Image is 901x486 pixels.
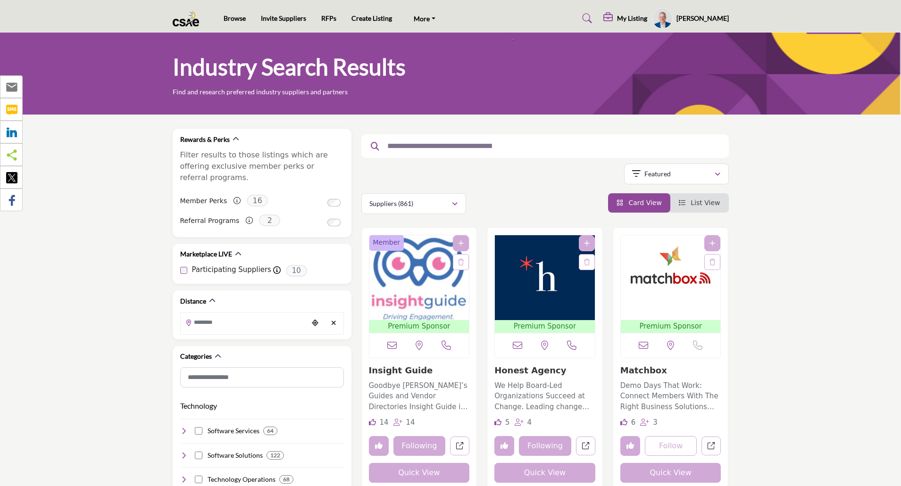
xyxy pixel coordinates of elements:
a: Invite Suppliers [261,14,306,22]
span: 10 [286,265,307,277]
span: 3 [653,418,658,427]
a: Open honest-agency in new tab [576,437,595,456]
h3: Honest Agency [494,365,595,376]
span: List View [691,199,720,206]
a: Honest Agency [494,365,566,375]
a: Create Listing [351,14,392,22]
div: 64 Results For Software Services [263,427,277,435]
input: Select Technology Operations checkbox [195,476,202,483]
div: Followers [515,417,532,428]
span: Premium Sponsor [623,321,719,332]
img: Honest Agency [495,235,595,320]
input: Switch to Member Perks [327,199,341,206]
input: Select Software Solutions checkbox [195,452,202,459]
a: Open Listing in new tab [495,235,595,333]
a: Open Listing in new tab [621,235,721,333]
span: Member [373,238,400,247]
a: Matchbox [620,365,667,375]
img: Matchbox [621,235,721,320]
h3: Insight Guide [369,365,470,376]
button: Suppliers (861) [361,193,466,214]
h5: [PERSON_NAME] [676,14,729,23]
a: View List [679,199,720,206]
li: List View [670,193,729,213]
p: Featured [644,169,671,179]
a: More [407,12,442,25]
h2: Categories [180,352,212,361]
b: 122 [270,452,280,459]
label: Participating Suppliers [192,264,271,275]
span: 14 [379,418,388,427]
h1: Industry Search Results [173,52,406,82]
i: Likes [369,419,376,426]
a: Demo Days That Work: Connect Members With The Right Business Solutions Matchbox produces category... [620,378,721,412]
p: Filter results to those listings which are offering exclusive member perks or referral programs. [180,149,344,183]
i: Likes [494,419,501,426]
button: Following [519,436,571,456]
a: Search [573,11,598,26]
button: Show hide supplier dropdown [652,8,673,29]
b: 68 [283,476,290,483]
a: Insight Guide [369,365,433,375]
div: 68 Results For Technology Operations [279,475,293,484]
button: Following [393,436,446,456]
button: Technology [180,400,217,412]
button: Unlike company [494,436,514,456]
span: 6 [631,418,636,427]
span: 5 [505,418,510,427]
h2: Marketplace LIVE [180,249,232,259]
a: Goodbye [PERSON_NAME]’s Guides and Vendor Directories Insight Guide is a business marketplace pla... [369,378,470,412]
h4: Software Solutions: Software solutions and applications [208,451,263,460]
p: Suppliers (861) [369,199,413,208]
button: Quick View [494,463,595,483]
label: Referral Programs [180,213,240,229]
p: Demo Days That Work: Connect Members With The Right Business Solutions Matchbox produces category... [620,380,721,412]
a: RFPs [321,14,336,22]
h4: Software Services: Software development and support services [208,426,259,436]
img: Insight Guide [369,235,469,320]
a: We Help Board-Led Organizations Succeed at Change. Leading change that sticks is challenging - ev... [494,378,595,412]
div: Clear search location [327,313,341,333]
a: Add To List [709,239,715,247]
b: 64 [267,428,274,434]
p: Find and research preferred industry suppliers and partners [173,87,348,97]
label: Member Perks [180,193,227,209]
span: Card View [628,199,661,206]
input: Search Location [181,313,308,331]
a: View Card [617,199,662,206]
span: Premium Sponsor [497,321,593,332]
div: Followers [393,417,415,428]
div: My Listing [603,13,647,24]
p: We Help Board-Led Organizations Succeed at Change. Leading change that sticks is challenging - ev... [494,380,595,412]
h2: Rewards & Perks [180,135,230,144]
h5: My Listing [617,14,647,23]
p: Goodbye [PERSON_NAME]’s Guides and Vendor Directories Insight Guide is a business marketplace pla... [369,380,470,412]
span: 4 [527,418,532,427]
button: Follow [645,436,697,456]
a: Open Listing in new tab [369,235,469,333]
button: Unlike company [369,436,389,456]
a: Add To List [458,239,464,247]
div: 122 Results For Software Solutions [267,451,284,460]
button: Quick View [369,463,470,483]
input: Search Category [180,367,344,387]
div: Choose your current location [308,313,322,333]
a: Add To List [584,239,590,247]
span: 16 [247,195,268,206]
i: Likes [620,419,627,426]
span: Premium Sponsor [371,321,467,332]
span: 2 [259,214,280,226]
button: Quick View [620,463,721,483]
a: Browse [224,14,246,22]
a: Open insight-guide in new tab [450,437,469,456]
input: Participating Suppliers checkbox [180,267,187,274]
div: Followers [640,417,658,428]
input: Switch to Referral Programs [327,219,341,226]
h2: Distance [180,297,206,306]
button: Unlike company [620,436,640,456]
span: 14 [406,418,415,427]
li: Card View [608,193,670,213]
h3: Matchbox [620,365,721,376]
button: Featured [624,164,729,184]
